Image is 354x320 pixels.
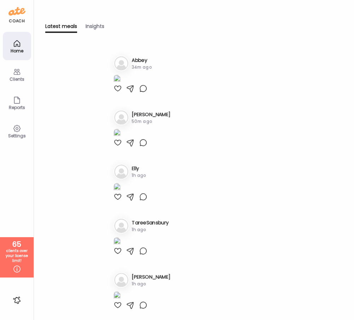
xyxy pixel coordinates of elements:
[114,129,121,138] img: images%2F5ct1w3H5RBdDVsH27fnohfK00Eh1%2FGz0JGCAgQGQUG6BE8XUP%2FG2n3i1l4b6fcaSNGqzIy_1080
[132,57,152,64] h3: Abbey
[2,248,31,263] div: clients over your license limit!
[114,75,121,84] img: images%2FAxnmMRGP8qZAaql6XJos2q1xv5T2%2FLFuIYCv8piWmLoCN852i%2FJ177OTMSQyieWhbjMyyp_1080
[4,105,30,110] div: Reports
[114,219,128,233] img: bg-avatar-default.svg
[114,237,121,247] img: images%2F4ArI1ovoM8dWECa66qPeDJQJQgf2%2F5Ur97mDtmgSjRqYikxRc%2F7omJW1KwanY49lzmJfBU_1080
[4,133,30,138] div: Settings
[114,56,128,70] img: bg-avatar-default.svg
[132,165,146,172] h3: Elly
[4,48,30,53] div: Home
[4,77,30,81] div: Clients
[114,183,121,193] img: images%2FtBBqDv1kPabM4UKvqofedVQCEMh2%2FHhW1qGe2eQ343IG8QjEY%2FDUmIo0sYDRlo5uB1vvZW_1080
[114,273,128,287] img: bg-avatar-default.svg
[132,227,169,233] div: 1h ago
[132,111,171,118] h3: [PERSON_NAME]
[114,291,121,301] img: images%2FFZ7ri2TJtXhMlRXzYtzFIroWPMn1%2F1Z2Luhhh28TfA22dMzbk%2FlqNUL0Y2ouwQvY2YORvi_1080
[86,23,104,33] div: Insights
[114,165,128,179] img: bg-avatar-default.svg
[9,18,25,24] div: coach
[132,273,171,281] h3: [PERSON_NAME]
[45,23,77,33] div: Latest meals
[132,172,146,179] div: 1h ago
[132,118,171,125] div: 50m ago
[132,219,169,227] h3: TareeSansbury
[132,64,152,70] div: 34m ago
[8,6,25,17] img: ate
[114,110,128,125] img: bg-avatar-default.svg
[132,281,171,287] div: 1h ago
[2,240,31,248] div: 65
